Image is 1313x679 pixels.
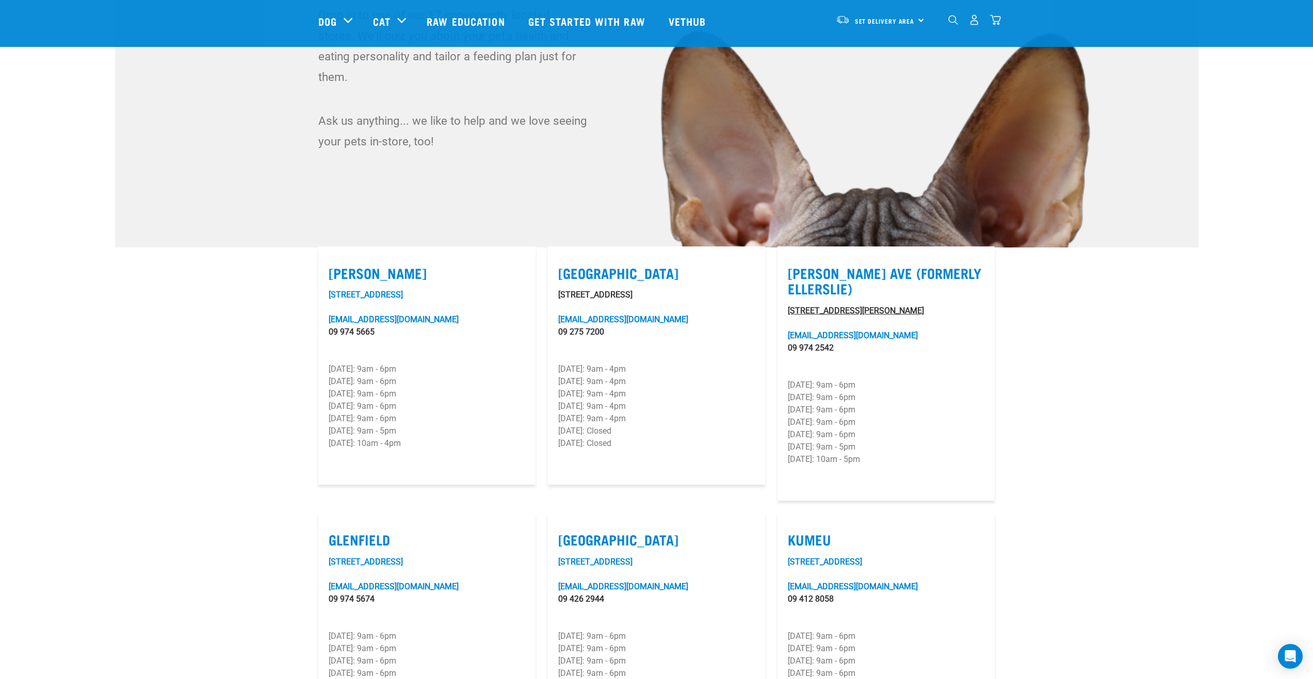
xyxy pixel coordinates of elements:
[329,265,525,281] label: [PERSON_NAME]
[855,19,915,23] span: Set Delivery Area
[518,1,658,42] a: Get started with Raw
[788,582,918,591] a: [EMAIL_ADDRESS][DOMAIN_NAME]
[558,532,755,548] label: [GEOGRAPHIC_DATA]
[558,655,755,667] p: [DATE]: 9am - 6pm
[329,314,459,324] a: [EMAIL_ADDRESS][DOMAIN_NAME]
[836,15,850,24] img: van-moving.png
[558,594,604,604] a: 09 426 2944
[329,375,525,388] p: [DATE]: 9am - 6pm
[788,655,984,667] p: [DATE]: 9am - 6pm
[788,453,984,466] p: [DATE]: 10am - 5pm
[318,13,337,29] a: Dog
[329,425,525,437] p: [DATE]: 9am - 5pm
[373,13,391,29] a: Cat
[788,343,834,353] a: 09 974 2542
[318,110,589,152] p: Ask us anything... we like to help and we love seeing your pets in-store, too!
[558,265,755,281] label: [GEOGRAPHIC_DATA]
[788,379,984,391] p: [DATE]: 9am - 6pm
[788,594,834,604] a: 09 412 8058
[788,404,984,416] p: [DATE]: 9am - 6pm
[329,630,525,642] p: [DATE]: 9am - 6pm
[558,437,755,450] p: [DATE]: Closed
[329,437,525,450] p: [DATE]: 10am - 4pm
[788,265,984,296] label: [PERSON_NAME] Ave (Formerly Ellerslie)
[329,582,459,591] a: [EMAIL_ADDRESS][DOMAIN_NAME]
[788,557,862,567] a: [STREET_ADDRESS]
[558,363,755,375] p: [DATE]: 9am - 4pm
[788,630,984,642] p: [DATE]: 9am - 6pm
[329,327,375,337] a: 09 974 5665
[788,441,984,453] p: [DATE]: 9am - 5pm
[329,642,525,655] p: [DATE]: 9am - 6pm
[558,388,755,400] p: [DATE]: 9am - 4pm
[788,428,984,441] p: [DATE]: 9am - 6pm
[788,532,984,548] label: Kumeu
[329,594,375,604] a: 09 974 5674
[788,306,924,316] a: [STREET_ADDRESS][PERSON_NAME]
[558,630,755,642] p: [DATE]: 9am - 6pm
[558,425,755,437] p: [DATE]: Closed
[329,655,525,667] p: [DATE]: 9am - 6pm
[329,400,525,412] p: [DATE]: 9am - 6pm
[558,582,688,591] a: [EMAIL_ADDRESS][DOMAIN_NAME]
[558,314,688,324] a: [EMAIL_ADDRESS][DOMAIN_NAME]
[990,14,1001,25] img: home-icon@2x.png
[558,289,755,301] p: [STREET_ADDRESS]
[969,14,980,25] img: user.png
[558,557,633,567] a: [STREET_ADDRESS]
[558,375,755,388] p: [DATE]: 9am - 4pm
[416,1,517,42] a: Raw Education
[558,412,755,425] p: [DATE]: 9am - 4pm
[558,642,755,655] p: [DATE]: 9am - 6pm
[788,391,984,404] p: [DATE]: 9am - 6pm
[948,15,958,25] img: home-icon-1@2x.png
[329,557,403,567] a: [STREET_ADDRESS]
[558,327,604,337] a: 09 275 7200
[329,290,403,300] a: [STREET_ADDRESS]
[788,330,918,340] a: [EMAIL_ADDRESS][DOMAIN_NAME]
[558,400,755,412] p: [DATE]: 9am - 4pm
[329,532,525,548] label: Glenfield
[788,642,984,655] p: [DATE]: 9am - 6pm
[329,363,525,375] p: [DATE]: 9am - 6pm
[658,1,719,42] a: Vethub
[329,388,525,400] p: [DATE]: 9am - 6pm
[329,412,525,425] p: [DATE]: 9am - 6pm
[788,416,984,428] p: [DATE]: 9am - 6pm
[1278,644,1303,669] div: Open Intercom Messenger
